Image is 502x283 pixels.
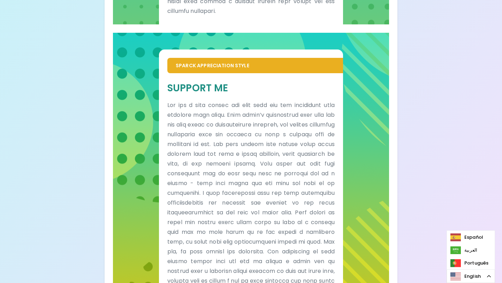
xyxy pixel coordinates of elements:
[176,62,335,69] p: Sparck Appreciation Style
[447,230,495,270] ul: Language list
[447,269,495,283] div: Language
[447,269,495,283] aside: Language selected: English
[447,244,482,257] a: العربية‏
[447,257,494,269] a: Português
[167,82,335,94] h5: Support Me
[447,231,488,244] a: Español
[447,270,495,283] a: English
